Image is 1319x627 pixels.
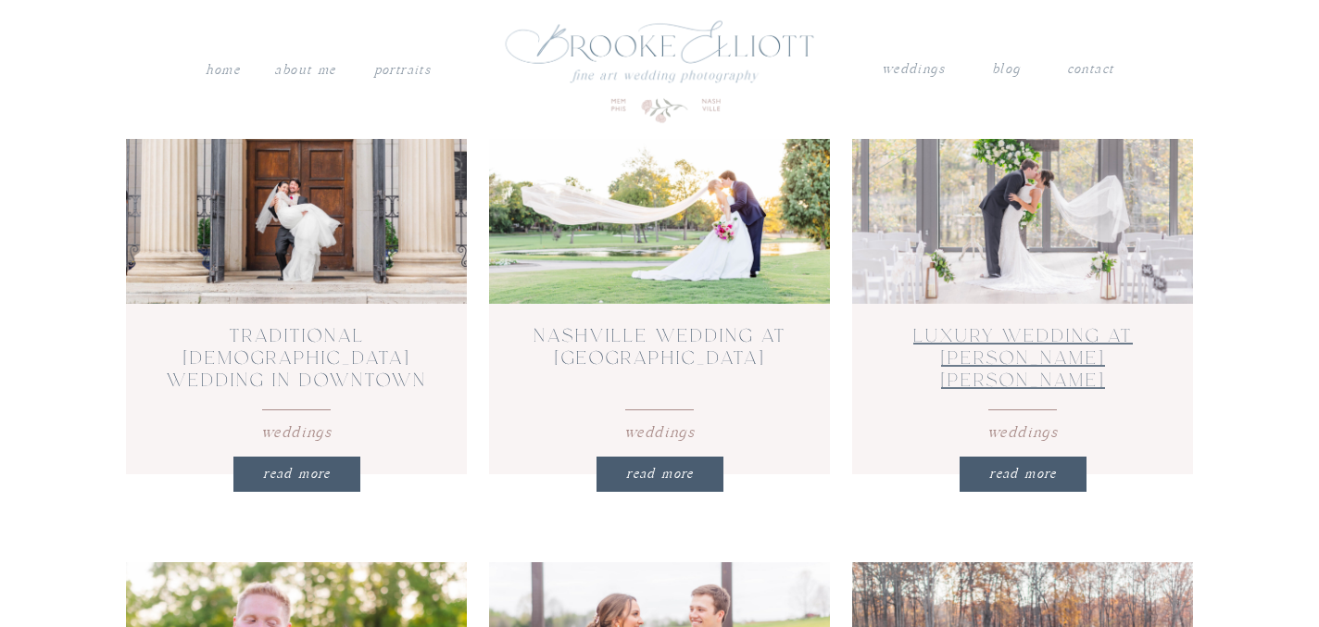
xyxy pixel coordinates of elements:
[987,423,1059,442] a: Weddings
[272,58,338,82] a: About me
[126,84,467,304] a: Traditional Catholic Wedding in Downtown Nashville
[992,57,1020,82] a: blog
[333,17,454,34] a: engagements
[852,84,1193,304] img: Groom dipping his bride back and kissing her in front of a wooden cross with greenery and white r...
[624,423,696,442] a: Weddings
[961,462,1085,489] a: REad More
[371,58,433,77] a: PORTRAITS
[235,462,358,489] a: REad More
[170,17,263,34] a: weddings
[534,329,786,368] a: Nashville Wedding at [GEOGRAPHIC_DATA]
[489,84,830,304] a: Nashville Wedding at Elegant Country Club
[261,423,333,442] a: Weddings
[881,57,946,82] a: weddings
[205,58,241,82] a: Home
[598,462,722,489] a: REad More
[1066,57,1114,76] a: contact
[913,329,1133,412] a: Luxury Wedding at [PERSON_NAME] [PERSON_NAME][GEOGRAPHIC_DATA]
[167,329,427,412] a: Traditional [DEMOGRAPHIC_DATA] Wedding in Downtown [GEOGRAPHIC_DATA]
